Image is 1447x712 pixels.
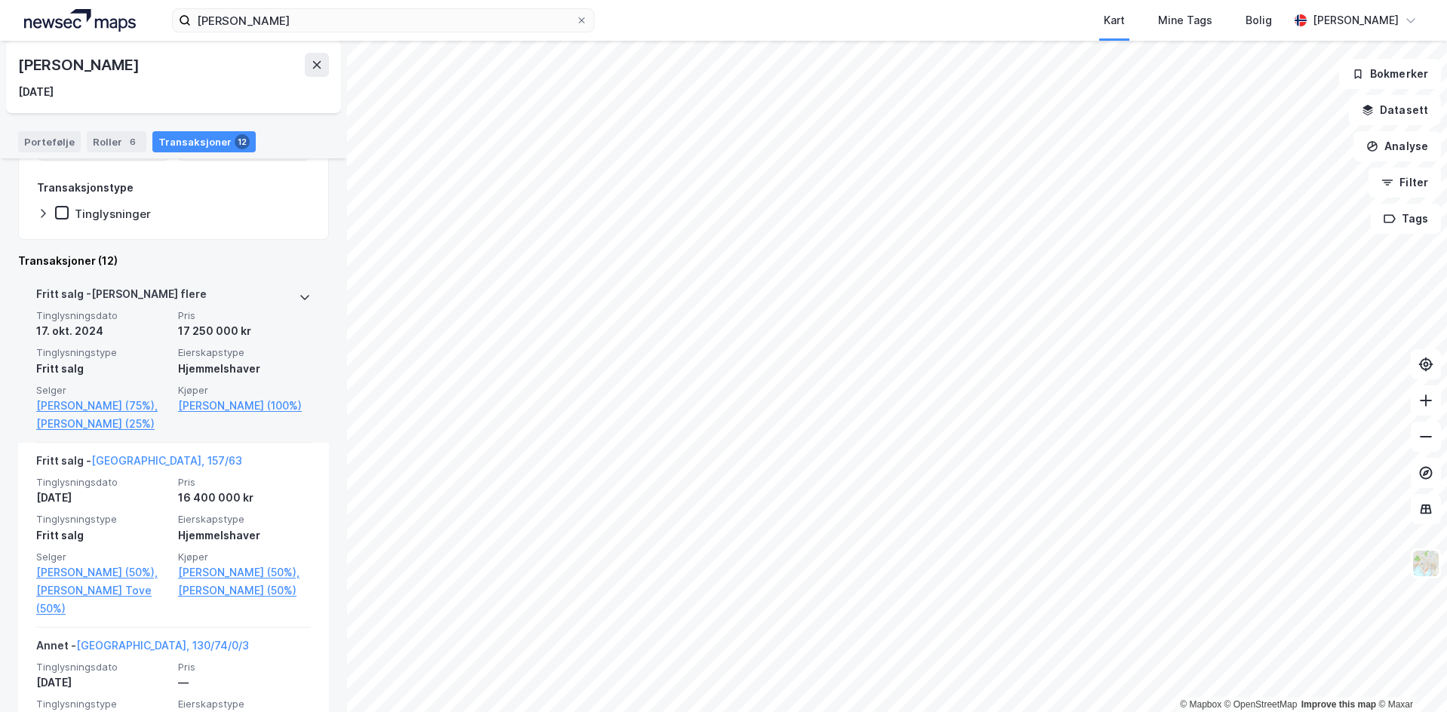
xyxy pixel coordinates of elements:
[1349,95,1441,125] button: Datasett
[36,637,249,661] div: Annet -
[1372,640,1447,712] iframe: Chat Widget
[36,285,207,309] div: Fritt salg - [PERSON_NAME] flere
[18,53,142,77] div: [PERSON_NAME]
[36,346,169,359] span: Tinglysningstype
[36,674,169,692] div: [DATE]
[178,309,311,322] span: Pris
[36,384,169,397] span: Selger
[178,384,311,397] span: Kjøper
[152,131,256,152] div: Transaksjoner
[36,476,169,489] span: Tinglysningsdato
[178,526,311,545] div: Hjemmelshaver
[178,489,311,507] div: 16 400 000 kr
[87,131,146,152] div: Roller
[125,134,140,149] div: 6
[178,698,311,710] span: Eierskapstype
[36,563,169,582] a: [PERSON_NAME] (50%),
[1313,11,1399,29] div: [PERSON_NAME]
[36,551,169,563] span: Selger
[1371,204,1441,234] button: Tags
[178,360,311,378] div: Hjemmelshaver
[1339,59,1441,89] button: Bokmerker
[1369,167,1441,198] button: Filter
[1104,11,1125,29] div: Kart
[36,489,169,507] div: [DATE]
[75,207,151,221] div: Tinglysninger
[36,661,169,674] span: Tinglysningsdato
[178,397,311,415] a: [PERSON_NAME] (100%)
[178,661,311,674] span: Pris
[36,415,169,433] a: [PERSON_NAME] (25%)
[178,346,311,359] span: Eierskapstype
[36,526,169,545] div: Fritt salg
[24,9,136,32] img: logo.a4113a55bc3d86da70a041830d287a7e.svg
[178,674,311,692] div: —
[191,9,576,32] input: Søk på adresse, matrikkel, gårdeiere, leietakere eller personer
[36,582,169,618] a: [PERSON_NAME] Tove (50%)
[18,252,329,270] div: Transaksjoner (12)
[178,476,311,489] span: Pris
[1412,549,1440,578] img: Z
[36,322,169,340] div: 17. okt. 2024
[1301,699,1376,710] a: Improve this map
[36,360,169,378] div: Fritt salg
[178,513,311,526] span: Eierskapstype
[1180,699,1221,710] a: Mapbox
[91,454,242,467] a: [GEOGRAPHIC_DATA], 157/63
[36,452,242,476] div: Fritt salg -
[36,513,169,526] span: Tinglysningstype
[178,563,311,582] a: [PERSON_NAME] (50%),
[36,309,169,322] span: Tinglysningsdato
[1224,699,1298,710] a: OpenStreetMap
[76,639,249,652] a: [GEOGRAPHIC_DATA], 130/74/0/3
[36,397,169,415] a: [PERSON_NAME] (75%),
[36,698,169,710] span: Tinglysningstype
[178,551,311,563] span: Kjøper
[178,582,311,600] a: [PERSON_NAME] (50%)
[235,134,250,149] div: 12
[1353,131,1441,161] button: Analyse
[1372,640,1447,712] div: Kontrollprogram for chat
[18,83,54,101] div: [DATE]
[1158,11,1212,29] div: Mine Tags
[18,131,81,152] div: Portefølje
[1246,11,1272,29] div: Bolig
[37,179,134,197] div: Transaksjonstype
[178,322,311,340] div: 17 250 000 kr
